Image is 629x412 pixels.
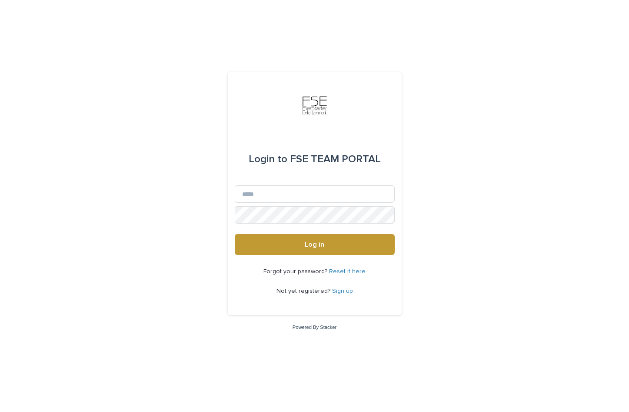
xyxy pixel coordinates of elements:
a: Powered By Stacker [293,325,336,330]
span: Login to [249,154,287,164]
div: FSE TEAM PORTAL [249,147,381,171]
span: Not yet registered? [276,288,332,294]
button: Log in [235,234,395,255]
span: Forgot your password? [263,268,329,275]
img: 9JgRvJ3ETPGCJDhvPVA5 [302,93,328,119]
a: Sign up [332,288,353,294]
span: Log in [305,241,324,248]
a: Reset it here [329,268,366,275]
